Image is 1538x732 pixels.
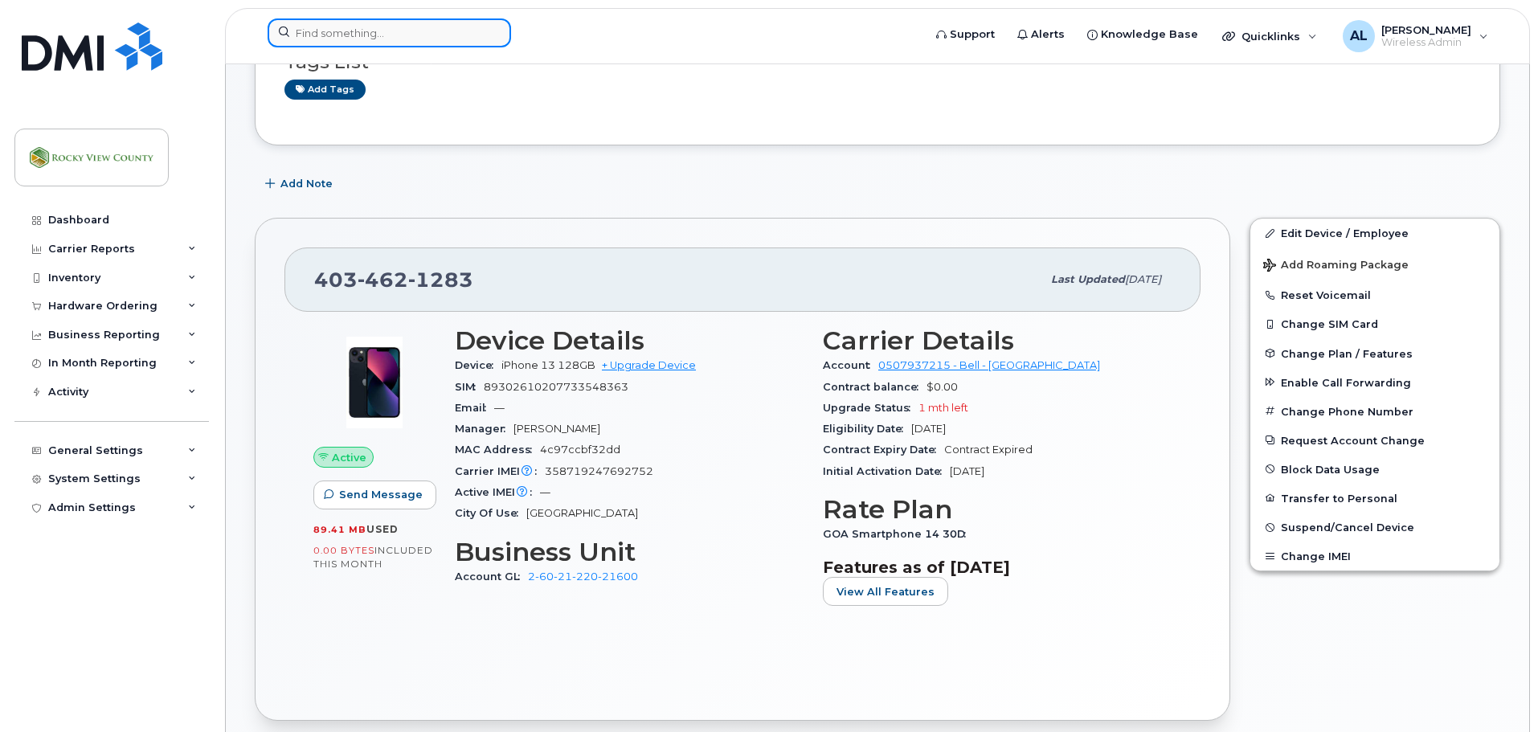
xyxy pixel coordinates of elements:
span: 462 [358,268,408,292]
span: MAC Address [455,444,540,456]
button: Suspend/Cancel Device [1250,513,1499,542]
span: Suspend/Cancel Device [1281,521,1414,534]
span: Account [823,359,878,371]
span: Manager [455,423,513,435]
a: 0507937215 - Bell - [GEOGRAPHIC_DATA] [878,359,1100,371]
span: 358719247692752 [545,465,653,477]
span: [DATE] [911,423,946,435]
span: — [540,486,550,498]
span: [GEOGRAPHIC_DATA] [526,507,638,519]
span: [DATE] [950,465,984,477]
a: + Upgrade Device [602,359,696,371]
span: Enable Call Forwarding [1281,376,1411,388]
span: [PERSON_NAME] [513,423,600,435]
button: Send Message [313,481,436,509]
span: AL [1350,27,1368,46]
span: Last updated [1051,273,1125,285]
h3: Device Details [455,326,804,355]
button: Enable Call Forwarding [1250,368,1499,397]
span: $0.00 [926,381,958,393]
span: [DATE] [1125,273,1161,285]
span: Email [455,402,494,414]
span: Support [950,27,995,43]
span: 0.00 Bytes [313,545,374,556]
button: View All Features [823,577,948,606]
a: Support [925,18,1006,51]
span: Upgrade Status [823,402,918,414]
span: 1283 [408,268,473,292]
h3: Business Unit [455,538,804,566]
span: Add Roaming Package [1263,259,1409,274]
a: 2-60-21-220-21600 [528,570,638,583]
span: — [494,402,505,414]
img: image20231002-3703462-1ig824h.jpeg [326,334,423,431]
span: 89.41 MB [313,524,366,535]
span: Send Message [339,487,423,502]
button: Add Note [255,170,346,198]
span: 1 mth left [918,402,968,414]
span: Contract balance [823,381,926,393]
span: 4c97ccbf32dd [540,444,620,456]
div: Quicklinks [1211,20,1328,52]
span: SIM [455,381,484,393]
span: Account GL [455,570,528,583]
span: Alerts [1031,27,1065,43]
span: Knowledge Base [1101,27,1198,43]
h3: Tags List [284,52,1471,72]
span: Initial Activation Date [823,465,950,477]
span: Active [332,450,366,465]
iframe: Messenger Launcher [1468,662,1526,720]
span: Wireless Admin [1381,36,1471,49]
span: Add Note [280,176,333,191]
span: View All Features [836,584,935,599]
button: Change SIM Card [1250,309,1499,338]
span: 403 [314,268,473,292]
button: Request Account Change [1250,426,1499,455]
span: Carrier IMEI [455,465,545,477]
input: Find something... [268,18,511,47]
button: Change Phone Number [1250,397,1499,426]
div: Austin Littmann [1331,20,1499,52]
span: Contract Expired [944,444,1033,456]
h3: Features as of [DATE] [823,558,1172,577]
span: iPhone 13 128GB [501,359,595,371]
a: Add tags [284,80,366,100]
span: Active IMEI [455,486,540,498]
a: Alerts [1006,18,1076,51]
span: 89302610207733548363 [484,381,628,393]
span: used [366,523,399,535]
span: Device [455,359,501,371]
span: Change Plan / Features [1281,347,1413,359]
button: Transfer to Personal [1250,484,1499,513]
span: City Of Use [455,507,526,519]
button: Change Plan / Features [1250,339,1499,368]
a: Edit Device / Employee [1250,219,1499,247]
h3: Rate Plan [823,495,1172,524]
span: GOA Smartphone 14 30D [823,528,974,540]
h3: Carrier Details [823,326,1172,355]
span: Contract Expiry Date [823,444,944,456]
a: Knowledge Base [1076,18,1209,51]
button: Block Data Usage [1250,455,1499,484]
button: Reset Voicemail [1250,280,1499,309]
span: Eligibility Date [823,423,911,435]
span: Quicklinks [1241,30,1300,43]
button: Change IMEI [1250,542,1499,570]
span: [PERSON_NAME] [1381,23,1471,36]
button: Add Roaming Package [1250,247,1499,280]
